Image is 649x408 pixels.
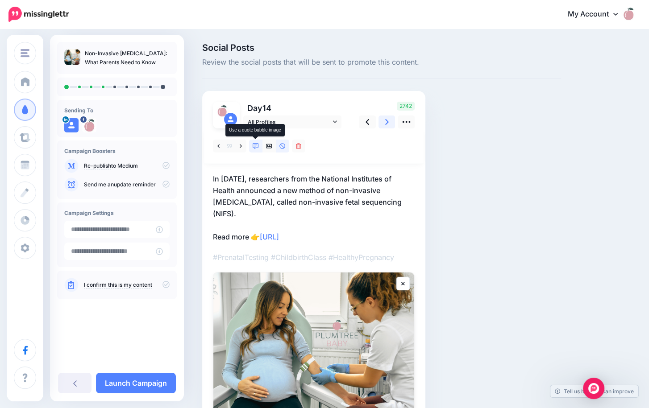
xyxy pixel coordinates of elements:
img: 221343260_4456767444356358_5677118752446950375_n-bsa70048.jpg [82,118,96,132]
img: user_default_image.png [224,113,237,126]
p: #PrenatalTesting #ChildbirthClass #HealthyPregnancy [213,251,415,263]
a: update reminder [114,181,156,188]
h4: Campaign Settings [64,210,170,216]
p: Send me an [84,181,170,189]
a: [URL] [260,232,279,241]
a: All Profiles [243,115,341,128]
a: My Account [559,4,636,25]
img: user_default_image.png [64,118,79,132]
p: to Medium [84,162,170,170]
h4: Campaign Boosters [64,148,170,154]
span: Social Posts [202,43,561,52]
a: I confirm this is my content [84,281,152,288]
p: Non-Invasive [MEDICAL_DATA]: What Parents Need to Know [85,49,170,67]
span: All Profiles [248,117,331,127]
p: In [DATE], researchers from the National Institutes of Health announced a new method of non-invas... [213,173,415,243]
div: Open Intercom Messenger [583,378,604,399]
h4: Sending To [64,107,170,114]
img: menu.png [21,49,29,57]
span: 2742 [397,102,415,111]
a: Re-publish [84,162,111,169]
span: Review the social posts that will be sent to promote this content. [202,57,561,68]
img: Missinglettr [8,7,69,22]
img: 221343260_4456767444356358_5677118752446950375_n-bsa70048.jpg [216,104,229,117]
a: Tell us how we can improve [550,385,638,397]
p: Day [243,102,343,115]
img: 0793b076e1c8e487d1bf0914bd98bf3c_thumb.jpg [64,49,80,65]
span: 14 [262,103,271,113]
